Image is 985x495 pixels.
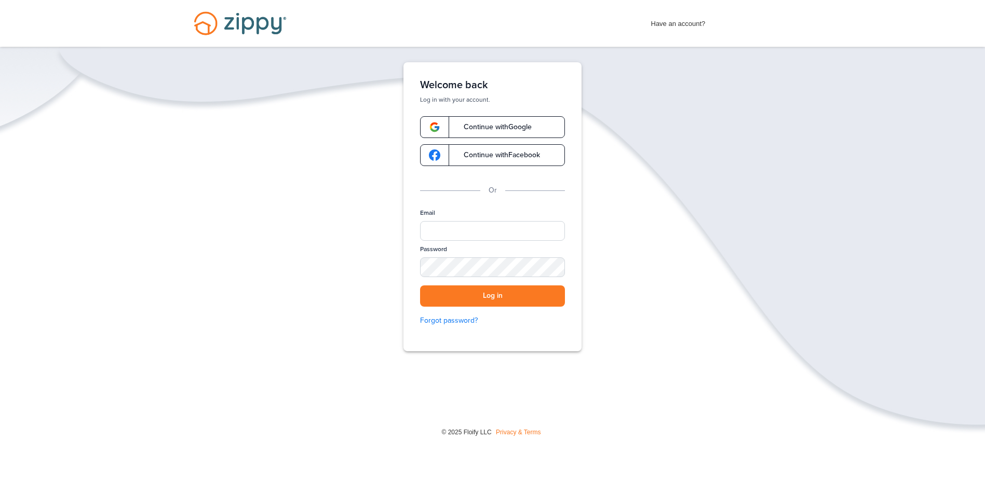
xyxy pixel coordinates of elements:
a: google-logoContinue withGoogle [420,116,565,138]
span: Have an account? [651,13,706,30]
a: google-logoContinue withFacebook [420,144,565,166]
span: Continue with Facebook [453,152,540,159]
button: Log in [420,285,565,307]
input: Password [420,257,565,277]
span: © 2025 Floify LLC [441,429,491,436]
p: Or [489,185,497,196]
img: google-logo [429,121,440,133]
p: Log in with your account. [420,95,565,104]
span: Continue with Google [453,123,532,131]
label: Email [420,209,435,217]
a: Privacy & Terms [496,429,541,436]
label: Password [420,245,447,254]
a: Forgot password? [420,315,565,326]
h1: Welcome back [420,79,565,91]
img: google-logo [429,149,440,161]
input: Email [420,221,565,241]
